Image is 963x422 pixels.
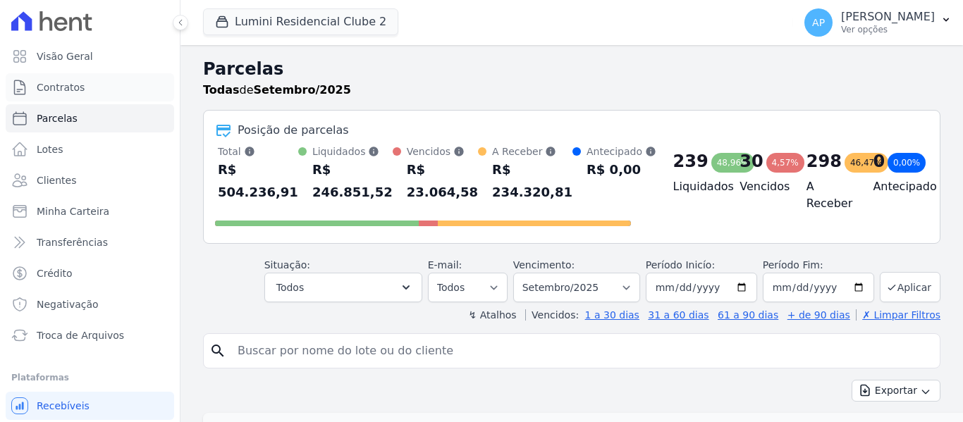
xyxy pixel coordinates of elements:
[203,56,940,82] h2: Parcelas
[587,159,656,181] div: R$ 0,00
[673,178,718,195] h4: Liquidados
[6,166,174,194] a: Clientes
[229,337,934,365] input: Buscar por nome do lote ou do cliente
[276,279,304,296] span: Todos
[264,259,310,271] label: Situação:
[740,178,784,195] h4: Vencidos
[806,178,851,212] h4: A Receber
[740,150,763,173] div: 30
[6,197,174,225] a: Minha Carteira
[11,369,168,386] div: Plataformas
[254,83,351,97] strong: Setembro/2025
[787,309,850,321] a: + de 90 dias
[407,144,478,159] div: Vencidos
[841,10,935,24] p: [PERSON_NAME]
[525,309,579,321] label: Vencidos:
[6,290,174,318] a: Negativação
[264,273,422,302] button: Todos
[888,153,926,173] div: 0,00%
[209,342,226,359] i: search
[763,258,874,273] label: Período Fim:
[6,392,174,420] a: Recebíveis
[845,153,888,173] div: 46,47%
[37,399,90,413] span: Recebíveis
[218,144,298,159] div: Total
[37,173,76,187] span: Clientes
[673,150,709,173] div: 239
[203,8,398,35] button: Lumini Residencial Clube 2
[585,309,639,321] a: 1 a 30 dias
[37,80,85,94] span: Contratos
[37,49,93,63] span: Visão Geral
[312,144,393,159] div: Liquidados
[218,159,298,204] div: R$ 504.236,91
[766,153,804,173] div: 4,57%
[203,82,351,99] p: de
[718,309,778,321] a: 61 a 90 dias
[806,150,842,173] div: 298
[648,309,709,321] a: 31 a 60 dias
[852,380,940,402] button: Exportar
[37,142,63,156] span: Lotes
[37,297,99,311] span: Negativação
[6,104,174,132] a: Parcelas
[812,18,825,27] span: AP
[841,24,935,35] p: Ver opções
[37,235,108,249] span: Transferências
[6,228,174,256] a: Transferências
[238,122,349,139] div: Posição de parcelas
[37,266,73,280] span: Crédito
[873,150,885,173] div: 0
[513,259,575,271] label: Vencimento:
[37,111,78,125] span: Parcelas
[312,159,393,204] div: R$ 246.851,52
[6,135,174,163] a: Lotes
[492,144,572,159] div: A Receber
[203,83,240,97] strong: Todas
[37,204,109,218] span: Minha Carteira
[6,42,174,70] a: Visão Geral
[711,153,755,173] div: 48,96%
[880,272,940,302] button: Aplicar
[6,321,174,349] a: Troca de Arquivos
[428,259,462,271] label: E-mail:
[492,159,572,204] div: R$ 234.320,81
[6,259,174,287] a: Crédito
[587,144,656,159] div: Antecipado
[468,309,516,321] label: ↯ Atalhos
[793,3,963,42] button: AP [PERSON_NAME] Ver opções
[646,259,715,271] label: Período Inicío:
[37,328,124,342] span: Troca de Arquivos
[873,178,917,195] h4: Antecipado
[856,309,940,321] a: ✗ Limpar Filtros
[6,73,174,101] a: Contratos
[407,159,478,204] div: R$ 23.064,58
